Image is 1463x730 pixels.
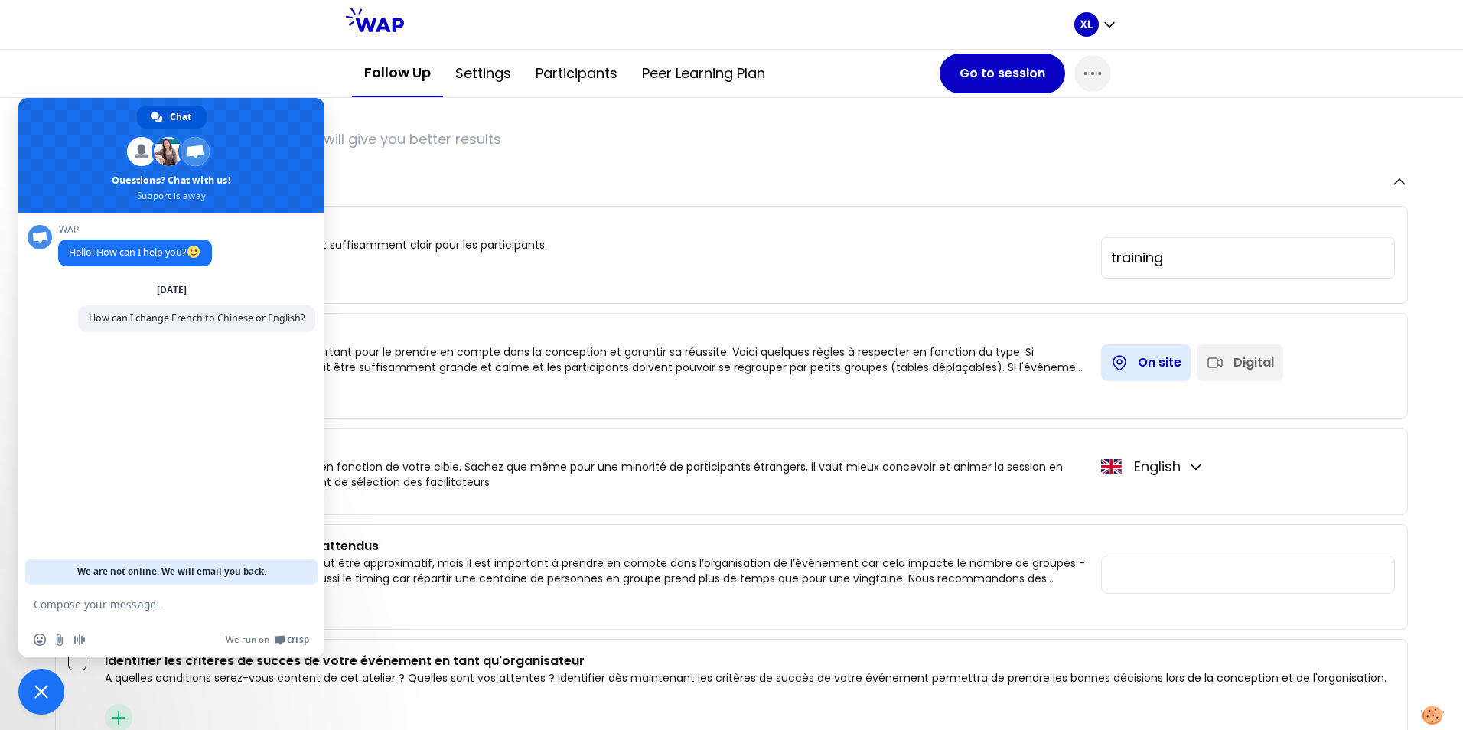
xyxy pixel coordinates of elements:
h3: Estimer le nombre de participants attendus [105,537,1089,556]
span: Chat [170,106,191,129]
button: XL [1074,12,1117,37]
textarea: Compose your message... [34,585,279,623]
a: We run onCrisp [226,634,309,646]
button: Follow up [352,50,443,97]
div: [DATE] [157,285,187,295]
div: On site [1138,354,1181,372]
div: Digital [1233,354,1274,372]
span: We run on [226,634,269,646]
span: We are not online. We will email you back. [77,559,266,585]
h3: Identifier les critères de succès de votre événement en tant qu'organisateur [105,652,1395,670]
span: Hello! How can I help you? [69,246,201,259]
p: A ce stade, le nombre de participants peut être approximatif, mais il est important à prendre en ... [105,556,1089,586]
button: Participants [523,51,630,96]
p: English [1134,456,1181,477]
h3: Choisir un titre de session [105,219,1089,237]
button: Go to session [940,54,1065,93]
p: La langue de la session doit être choisie en fonction de votre cible. Sachez que même pour une mi... [105,459,1089,490]
p: Complete all this steps before continue will give you better results [49,129,1414,150]
a: Chat [137,106,207,129]
span: Crisp [287,634,309,646]
h3: Choisir le type de l'évènement [105,326,1089,344]
a: Close chat [18,669,64,715]
span: Send a file [54,634,66,646]
p: XL [1080,17,1093,32]
p: Le titre de session doit être engageant et suffisamment clair pour les participants. [105,237,1089,253]
span: How can I change French to Chinese or English? [89,311,305,324]
button: Settings [443,51,523,96]
span: WAP [58,224,212,235]
p: A quelles conditions serez-vous content de cet atelier ? Quelles sont vos attentes ? Identifier d... [105,670,1395,686]
h3: Choisir la langue de la session [105,441,1089,459]
span: Insert an emoji [34,634,46,646]
button: 1Kick off [55,171,1408,193]
span: Audio message [73,634,86,646]
p: Connaître le type d’événement est important pour le prendre en compte dans la conception et garan... [105,344,1089,375]
button: Peer learning plan [630,51,777,96]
